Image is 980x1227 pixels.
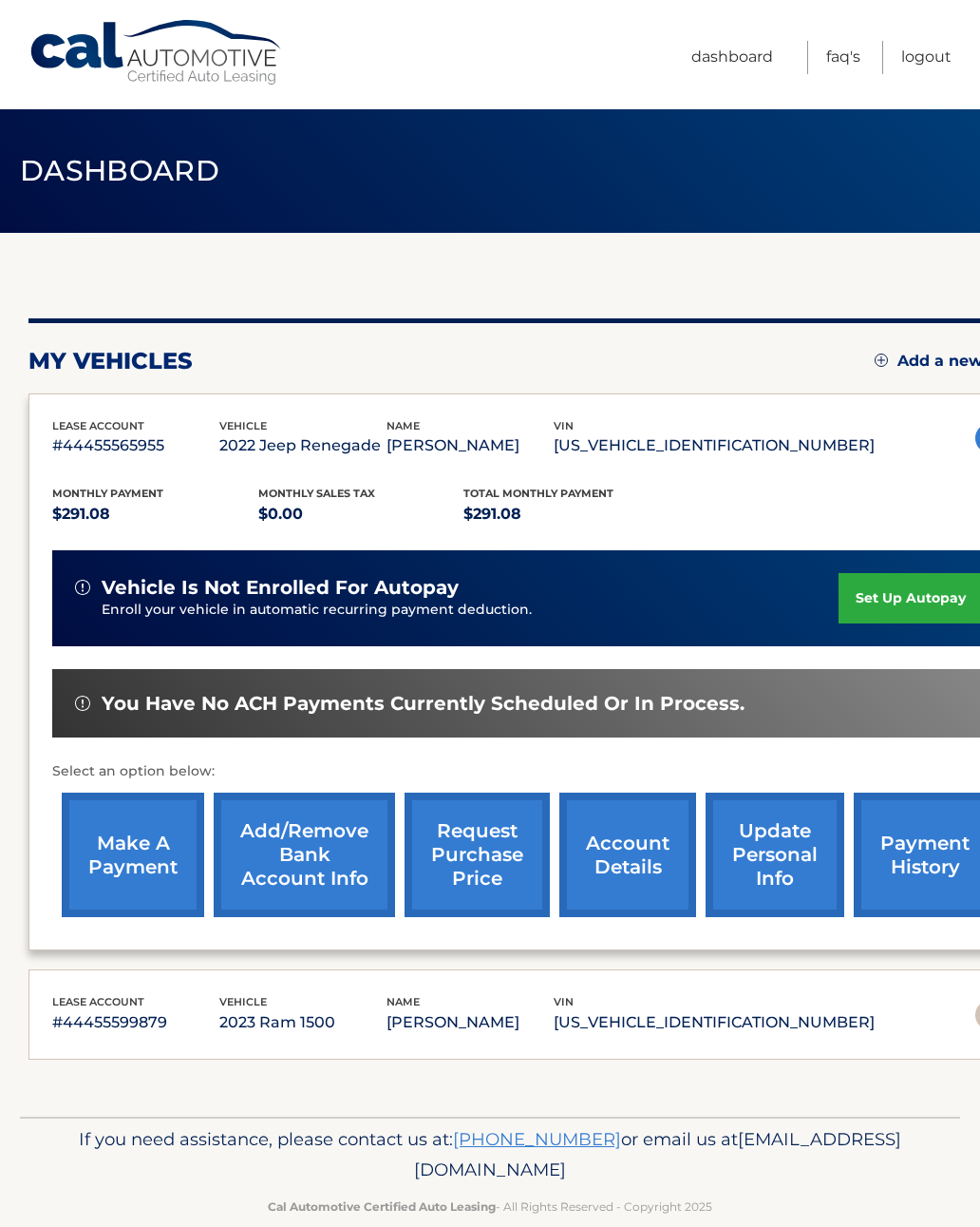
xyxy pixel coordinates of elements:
p: Enroll your vehicle in automatic recurring payment deduction. [102,600,839,621]
p: [PERSON_NAME] [386,1009,554,1036]
span: Dashboard [20,153,219,188]
a: update personal info [706,793,844,917]
img: alert-white.svg [75,580,90,595]
span: vehicle [219,995,267,1008]
p: [PERSON_NAME] [386,432,554,459]
img: alert-white.svg [75,696,90,711]
a: make a payment [62,793,204,917]
strong: Cal Automotive Certified Auto Leasing [268,1199,496,1214]
a: request purchase price [405,793,550,917]
a: Dashboard [691,41,773,74]
a: FAQ's [826,41,860,74]
span: Monthly Payment [52,487,163,500]
p: #44455565955 [52,432,219,459]
a: Add/Remove bank account info [214,793,395,917]
span: name [386,419,420,432]
a: account details [559,793,696,917]
p: [US_VEHICLE_IDENTIFICATION_NUMBER] [554,432,875,459]
a: [PHONE_NUMBER] [453,1128,621,1150]
span: lease account [52,995,144,1008]
p: $291.08 [463,501,669,527]
p: If you need assistance, please contact us at: or email us at [48,1124,932,1185]
p: #44455599879 [52,1009,219,1036]
span: vehicle [219,419,267,432]
span: Total Monthly Payment [463,487,613,500]
p: $0.00 [258,501,464,527]
span: lease account [52,419,144,432]
p: - All Rights Reserved - Copyright 2025 [48,1197,932,1217]
span: vehicle is not enrolled for autopay [102,576,459,600]
span: name [386,995,420,1008]
img: add.svg [875,354,888,367]
p: $291.08 [52,501,258,527]
h2: my vehicles [28,347,193,375]
a: Cal Automotive [28,19,285,86]
p: 2023 Ram 1500 [219,1009,386,1036]
p: 2022 Jeep Renegade [219,432,386,459]
p: [US_VEHICLE_IDENTIFICATION_NUMBER] [554,1009,875,1036]
span: You have no ACH payments currently scheduled or in process. [102,692,744,716]
a: Logout [901,41,952,74]
span: Monthly sales Tax [258,487,375,500]
span: vin [554,419,574,432]
span: vin [554,995,574,1008]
